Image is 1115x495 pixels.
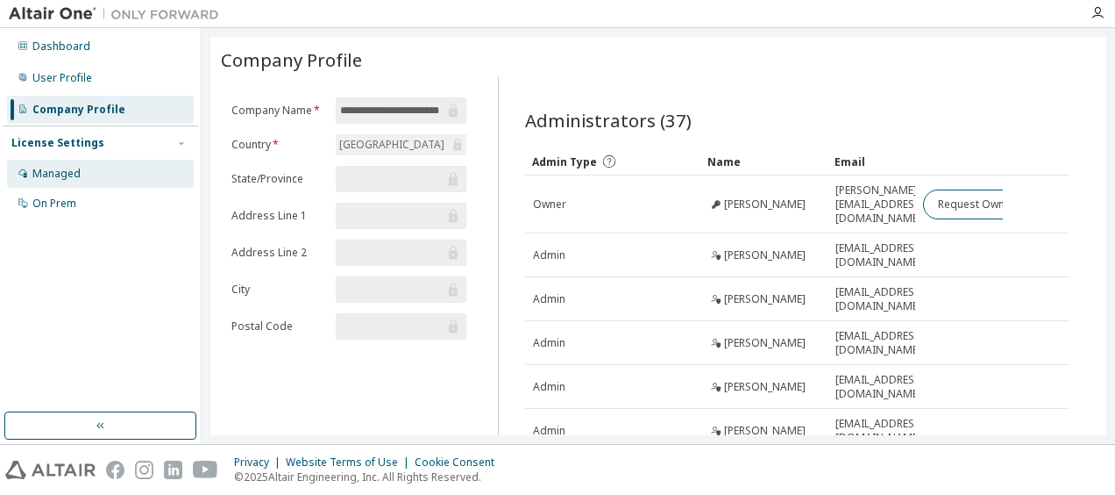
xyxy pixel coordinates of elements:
span: [PERSON_NAME] [724,197,806,212]
label: Company Name [231,104,325,118]
span: [PERSON_NAME] [724,336,806,350]
span: Owner [533,197,566,212]
div: Cookie Consent [415,456,505,470]
span: Admin [533,248,565,262]
span: [PERSON_NAME] [724,380,806,394]
span: [EMAIL_ADDRESS][DOMAIN_NAME] [835,329,924,357]
img: linkedin.svg [164,461,182,479]
label: Address Line 1 [231,209,325,223]
label: State/Province [231,172,325,186]
img: Altair One [9,5,228,23]
span: [EMAIL_ADDRESS][DOMAIN_NAME] [835,417,924,445]
img: instagram.svg [135,461,153,479]
p: © 2025 Altair Engineering, Inc. All Rights Reserved. [234,470,505,484]
span: [EMAIL_ADDRESS][DOMAIN_NAME] [835,285,924,313]
div: [GEOGRAPHIC_DATA] [336,134,466,155]
span: Company Profile [221,47,362,72]
div: Company Profile [32,103,125,117]
label: City [231,283,325,297]
div: Email [834,147,908,176]
span: Admin [533,424,565,438]
img: facebook.svg [106,461,124,479]
span: [PERSON_NAME][EMAIL_ADDRESS][DOMAIN_NAME] [835,183,924,226]
span: Admin [533,336,565,350]
img: altair_logo.svg [5,461,96,479]
label: Postal Code [231,319,325,334]
span: Admin [533,292,565,306]
label: Country [231,138,325,152]
button: Request Owner Change [923,190,1071,219]
span: Administrators (37) [525,108,692,133]
span: [PERSON_NAME] [724,424,806,438]
div: Name [707,147,820,176]
span: [EMAIL_ADDRESS][DOMAIN_NAME] [835,373,924,401]
div: License Settings [11,136,104,150]
div: Privacy [234,456,286,470]
span: [PERSON_NAME] [724,248,806,262]
div: On Prem [32,197,76,211]
img: youtube.svg [193,461,218,479]
span: [EMAIL_ADDRESS][DOMAIN_NAME] [835,241,924,269]
div: Managed [32,167,81,181]
span: Admin Type [532,154,597,169]
span: Admin [533,380,565,394]
div: [GEOGRAPHIC_DATA] [337,135,447,154]
div: Dashboard [32,39,90,54]
div: User Profile [32,71,92,85]
label: Address Line 2 [231,246,325,260]
div: Website Terms of Use [286,456,415,470]
span: [PERSON_NAME] [724,292,806,306]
